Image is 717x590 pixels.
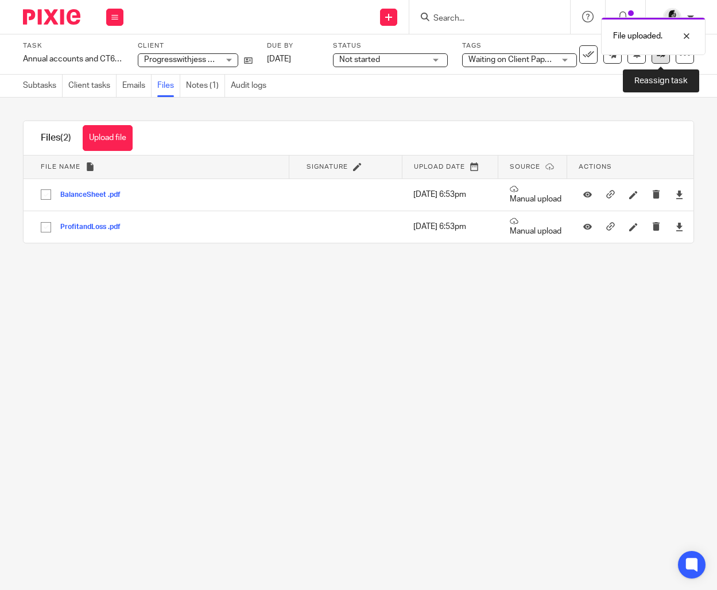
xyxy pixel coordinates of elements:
a: Files [157,75,180,97]
span: Waiting on Client Paperwork [468,56,569,64]
span: Actions [579,164,612,170]
img: Pixie [23,9,80,25]
a: Notes (1) [186,75,225,97]
span: File name [41,164,80,170]
a: Download [675,189,684,200]
button: Upload file [83,125,133,151]
button: ProfitandLoss .pdf [60,223,129,231]
button: BalanceSheet .pdf [60,191,129,199]
span: (2) [60,133,71,142]
p: File uploaded. [613,30,662,42]
label: Client [138,41,253,51]
a: Download [675,221,684,232]
input: Select [35,184,57,205]
a: Emails [122,75,152,97]
span: [DATE] [267,55,291,63]
a: Audit logs [231,75,272,97]
a: Client tasks [68,75,117,97]
div: Annual accounts and CT600 return [23,53,123,65]
span: Progresswithjess Ltd [144,56,220,64]
h1: Files [41,132,71,144]
label: Status [333,41,448,51]
p: [DATE] 6:53pm [413,189,493,200]
span: Signature [307,164,348,170]
p: Manual upload [510,217,561,237]
span: Upload date [414,164,465,170]
p: [DATE] 6:53pm [413,221,493,232]
a: Subtasks [23,75,63,97]
span: Source [510,164,540,170]
label: Task [23,41,123,51]
input: Select [35,216,57,238]
span: Not started [339,56,380,64]
label: Due by [267,41,319,51]
img: PHOTO-2023-03-20-11-06-28%203.jpg [663,8,681,26]
p: Manual upload [510,185,561,205]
